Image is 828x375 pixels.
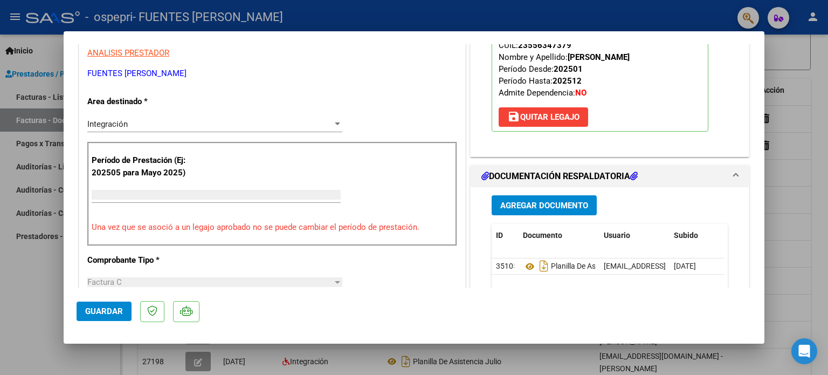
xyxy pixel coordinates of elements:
[92,221,453,234] p: Una vez que se asoció a un legajo aprobado no se puede cambiar el período de prestación.
[87,48,169,58] span: ANALISIS PRESTADOR
[87,67,457,80] p: FUENTES [PERSON_NAME]
[92,154,200,179] p: Período de Prestación (Ej: 202505 para Mayo 2025)
[471,166,749,187] mat-expansion-panel-header: DOCUMENTACIÓN RESPALDATORIA
[496,231,503,240] span: ID
[674,262,696,270] span: [DATE]
[85,306,123,316] span: Guardar
[492,224,519,247] datatable-header-cell: ID
[537,257,551,275] i: Descargar documento
[499,107,588,127] button: Quitar Legajo
[554,64,583,74] strong: 202501
[553,76,582,86] strong: 202512
[496,262,517,270] span: 35105
[791,338,817,364] div: Open Intercom Messenger
[492,195,597,215] button: Agregar Documento
[499,40,630,98] span: CUIL: Nombre y Apellido: Período Desde: Período Hasta: Admite Dependencia:
[604,231,630,240] span: Usuario
[87,277,122,287] span: Factura C
[518,39,571,51] div: 23556347379
[77,302,132,321] button: Guardar
[568,52,630,62] strong: [PERSON_NAME]
[523,262,622,271] span: Planilla De Asistencia
[519,224,599,247] datatable-header-cell: Documento
[500,201,588,210] span: Agregar Documento
[604,262,786,270] span: [EMAIL_ADDRESS][DOMAIN_NAME] - [PERSON_NAME]
[507,110,520,123] mat-icon: save
[670,224,723,247] datatable-header-cell: Subido
[87,119,128,129] span: Integración
[87,254,198,267] p: Comprobante Tipo *
[507,112,579,122] span: Quitar Legajo
[723,224,777,247] datatable-header-cell: Acción
[523,231,562,240] span: Documento
[481,170,638,183] h1: DOCUMENTACIÓN RESPALDATORIA
[575,88,586,98] strong: NO
[674,231,698,240] span: Subido
[599,224,670,247] datatable-header-cell: Usuario
[87,96,198,108] p: Area destinado *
